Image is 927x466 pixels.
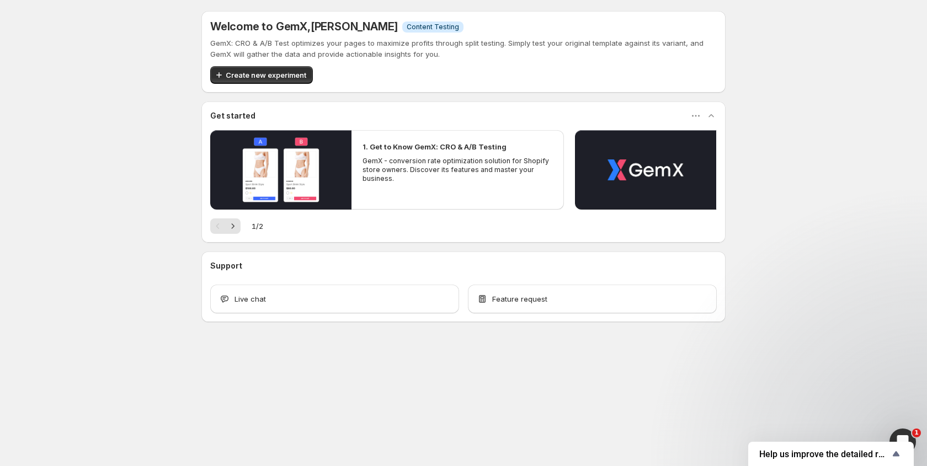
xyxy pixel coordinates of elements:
iframe: Intercom notifications message [706,359,927,436]
h5: Welcome to GemX [210,20,398,33]
button: Next [225,218,241,234]
span: Feature request [492,293,547,304]
span: Content Testing [407,23,459,31]
p: GemX: CRO & A/B Test optimizes your pages to maximize profits through split testing. Simply test ... [210,38,717,60]
button: Create new experiment [210,66,313,84]
h3: Support [210,260,242,271]
iframe: Intercom live chat [889,428,916,455]
button: Show survey - Help us improve the detailed report for A/B campaigns [759,447,903,460]
span: Help us improve the detailed report for A/B campaigns [759,449,889,459]
span: 1 [912,428,921,437]
span: , [PERSON_NAME] [307,20,398,33]
button: Play video [210,130,351,210]
nav: Pagination [210,218,241,234]
span: Create new experiment [226,69,306,81]
h2: 1. Get to Know GemX: CRO & A/B Testing [363,141,507,152]
button: Play video [575,130,716,210]
span: 1 / 2 [252,221,263,232]
span: Live chat [235,293,266,304]
p: GemX - conversion rate optimization solution for Shopify store owners. Discover its features and ... [363,157,552,183]
h3: Get started [210,110,255,121]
